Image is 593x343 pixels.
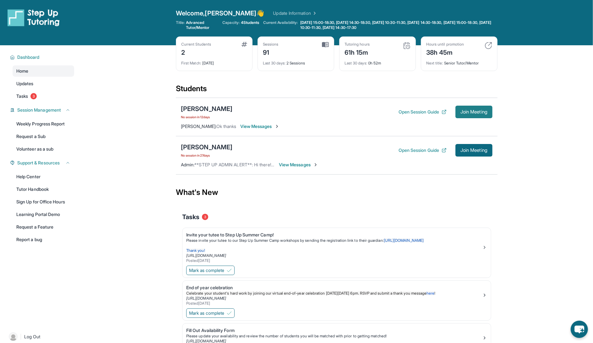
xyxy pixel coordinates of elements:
span: View Messages [240,123,280,130]
div: Students [176,84,498,97]
img: card [485,42,492,49]
span: Ok thanks [216,124,237,129]
div: [PERSON_NAME] [181,143,232,152]
img: card [242,42,247,47]
a: Invite your tutee to Step Up Summer Camp!Please invite your tutee to our Step Up Summer Camp work... [182,228,491,264]
span: Support & Resources [17,160,60,166]
img: card [322,42,329,47]
a: Update Information [273,10,317,16]
div: Posted [DATE] [186,301,482,306]
span: Session Management [17,107,61,113]
span: View Messages [279,162,318,168]
div: End of year celebration [186,285,482,291]
div: [PERSON_NAME] [181,104,232,113]
span: Log Out [24,334,41,340]
a: Volunteer as a sub [13,143,74,155]
span: Join Meeting [460,110,487,114]
span: 3 [30,93,37,99]
span: Capacity: [222,20,240,25]
img: Chevron-Right [275,124,280,129]
span: Thank you! [186,248,205,253]
span: Welcome, [PERSON_NAME] 👋 [176,9,264,18]
div: Hours until promotion [426,42,464,47]
div: 38h 45m [426,47,464,57]
a: [URL][DOMAIN_NAME] [186,296,226,301]
span: No session in 27 days [181,153,232,158]
img: user-img [9,332,18,341]
div: 61h 15m [345,47,370,57]
span: [PERSON_NAME] : [181,124,216,129]
span: Current Availability: [263,20,298,30]
button: Join Meeting [455,106,492,118]
p: ! [186,291,482,296]
button: Join Meeting [455,144,492,157]
span: Mark as complete [189,310,224,316]
a: Tutor Handbook [13,184,74,195]
div: 2 [181,47,211,57]
span: Dashboard [17,54,40,60]
span: Admin : [181,162,194,167]
a: Help Center [13,171,74,182]
a: Updates [13,78,74,89]
span: Tasks [182,213,199,221]
span: Mark as complete [189,267,224,274]
span: Advanced Tutor/Mentor [186,20,219,30]
a: Sign Up for Office Hours [13,196,74,207]
div: Senior Tutor/Mentor [426,57,492,66]
img: logo [8,9,60,26]
span: Join Meeting [460,148,487,152]
div: Sessions [263,42,279,47]
span: Title: [176,20,185,30]
img: Mark as complete [227,268,232,273]
span: First Match : [181,61,201,65]
a: [URL][DOMAIN_NAME] [186,253,226,258]
span: Home [16,68,28,74]
span: Celebrate your student's hard work by joining our virtual end-of-year celebration [DATE][DATE] 6p... [186,291,427,296]
img: Chevron-Right [313,162,318,167]
img: Mark as complete [227,311,232,316]
button: Support & Resources [15,160,70,166]
a: Request a Feature [13,221,74,233]
a: [URL][DOMAIN_NAME] [384,238,424,243]
div: Please update your availability and review the number of students you will be matched with prior ... [186,334,482,339]
div: What's New [176,179,498,206]
div: Current Students [181,42,211,47]
div: 91 [263,47,279,57]
a: Report a bug [13,234,74,245]
button: Dashboard [15,54,70,60]
span: Updates [16,80,34,87]
div: Tutoring hours [345,42,370,47]
button: chat-button [571,321,588,338]
p: Please invite your tutee to our Step Up Summer Camp workshops by sending the registration link to... [186,238,482,243]
a: here [427,291,434,296]
a: Tasks3 [13,91,74,102]
span: Last 30 days : [345,61,367,65]
a: Weekly Progress Report [13,118,74,130]
span: [DATE] 15:00-18:30, [DATE] 14:30-18:30, [DATE] 10:30-11:30, [DATE] 14:30-18:30, [DATE] 15:00-18:3... [300,20,496,30]
button: Mark as complete [186,308,235,318]
span: Last 30 days : [263,61,286,65]
span: No session in 12 days [181,114,232,119]
img: Chevron Right [311,10,317,16]
span: Tasks [16,93,28,99]
span: 4 Students [241,20,259,25]
button: Open Session Guide [399,109,447,115]
a: Learning Portal Demo [13,209,74,220]
a: [DATE] 15:00-18:30, [DATE] 14:30-18:30, [DATE] 10:30-11:30, [DATE] 14:30-18:30, [DATE] 15:00-18:3... [299,20,498,30]
div: [DATE] [181,57,247,66]
span: Next title : [426,61,443,65]
div: Fill Out Availability Form [186,327,482,334]
div: Posted [DATE] [186,258,482,263]
div: 2 Sessions [263,57,329,66]
div: Invite your tutee to Step Up Summer Camp! [186,232,482,238]
img: card [403,42,411,49]
span: | [20,333,22,340]
button: Session Management [15,107,70,113]
span: 3 [202,214,208,220]
a: Home [13,65,74,77]
button: Open Session Guide [399,147,447,153]
div: 0h 52m [345,57,411,66]
a: Request a Sub [13,131,74,142]
a: End of year celebrationCelebrate your student's hard work by joining our virtual end-of-year cele... [182,281,491,307]
button: Mark as complete [186,266,235,275]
